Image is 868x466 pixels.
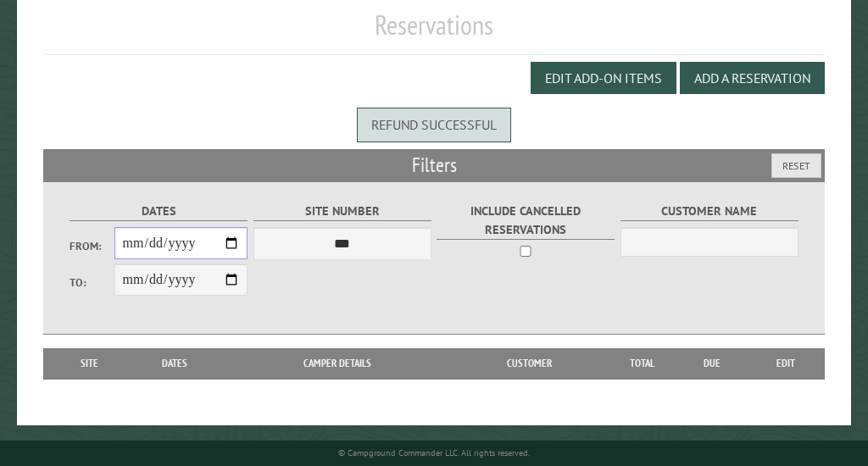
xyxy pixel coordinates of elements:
[70,238,114,254] label: From:
[338,447,530,458] small: © Campground Commander LLC. All rights reserved.
[126,348,224,379] th: Dates
[451,348,608,379] th: Customer
[531,62,676,94] button: Edit Add-on Items
[609,348,676,379] th: Total
[748,348,825,379] th: Edit
[70,275,114,291] label: To:
[224,348,451,379] th: Camper Details
[70,202,248,221] label: Dates
[437,202,615,239] label: Include Cancelled Reservations
[253,202,431,221] label: Site Number
[43,8,825,55] h1: Reservations
[620,202,798,221] label: Customer Name
[680,62,825,94] button: Add a Reservation
[676,348,748,379] th: Due
[357,108,511,141] div: Refund successful
[43,149,825,181] h2: Filters
[52,348,126,379] th: Site
[771,153,821,178] button: Reset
